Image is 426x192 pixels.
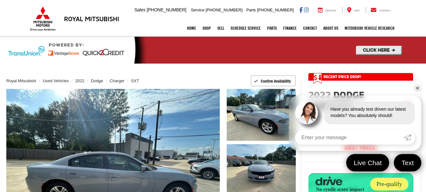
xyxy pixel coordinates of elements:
span: [PHONE_NUMBER] [206,8,242,12]
img: 2022 Dodge Charger SXT [226,88,296,141]
a: Schedule Service: Opens in a new tab [227,20,264,36]
span: [PHONE_NUMBER] [257,8,294,12]
a: Dodge [91,78,103,83]
span: Get Price Drop Alert [313,73,322,84]
h3: Royal Mitsubishi [64,15,119,22]
span: Parts [246,8,256,12]
a: Instagram: Click to visit our Instagram page [304,7,309,12]
a: Finance [280,20,300,36]
a: SXT [131,78,139,83]
span: 2022 [308,89,331,100]
a: 2022 [75,78,85,83]
span: Recent Price Drop! [324,74,361,79]
a: Used Vehicles [43,78,69,83]
a: Get Price Drop Alert Recent Price Drop! [308,73,413,81]
span: Service [325,9,336,12]
span: Service [191,8,204,12]
a: Home [184,20,199,36]
button: Confirm Availability [251,75,296,86]
a: Facebook: Click to visit our Facebook page [299,7,303,12]
a: Charger [110,78,125,83]
input: Enter your message [295,131,404,145]
span: Text [398,158,417,167]
a: Live Chat [346,154,389,171]
div: Have you already test driven our latest models? You absolutely should! [324,102,415,124]
a: Expand Photo 1 [227,89,296,141]
a: Royal Mitsubishi [6,78,36,83]
span: Map [354,9,359,12]
span: Sales [134,7,145,12]
a: About Us [320,20,341,36]
span: Live Chat [351,158,385,167]
a: Mitsubishi Vehicle Research [341,20,398,36]
span: Confirm Availability [261,78,291,84]
a: Shop [199,20,214,36]
span: Dodge Charger [308,89,365,111]
span: Contact [379,9,391,12]
a: Sell [214,20,227,36]
a: Parts: Opens in a new tab [264,20,280,36]
img: Mitsubishi [29,6,57,31]
a: Service [313,7,341,13]
img: Agent profile photo [295,102,318,124]
a: Submit [404,131,415,145]
a: Map [342,7,364,13]
span: [PHONE_NUMBER] [147,7,186,12]
a: Text [394,154,421,171]
a: Contact [366,7,396,13]
a: Contact [300,20,320,36]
